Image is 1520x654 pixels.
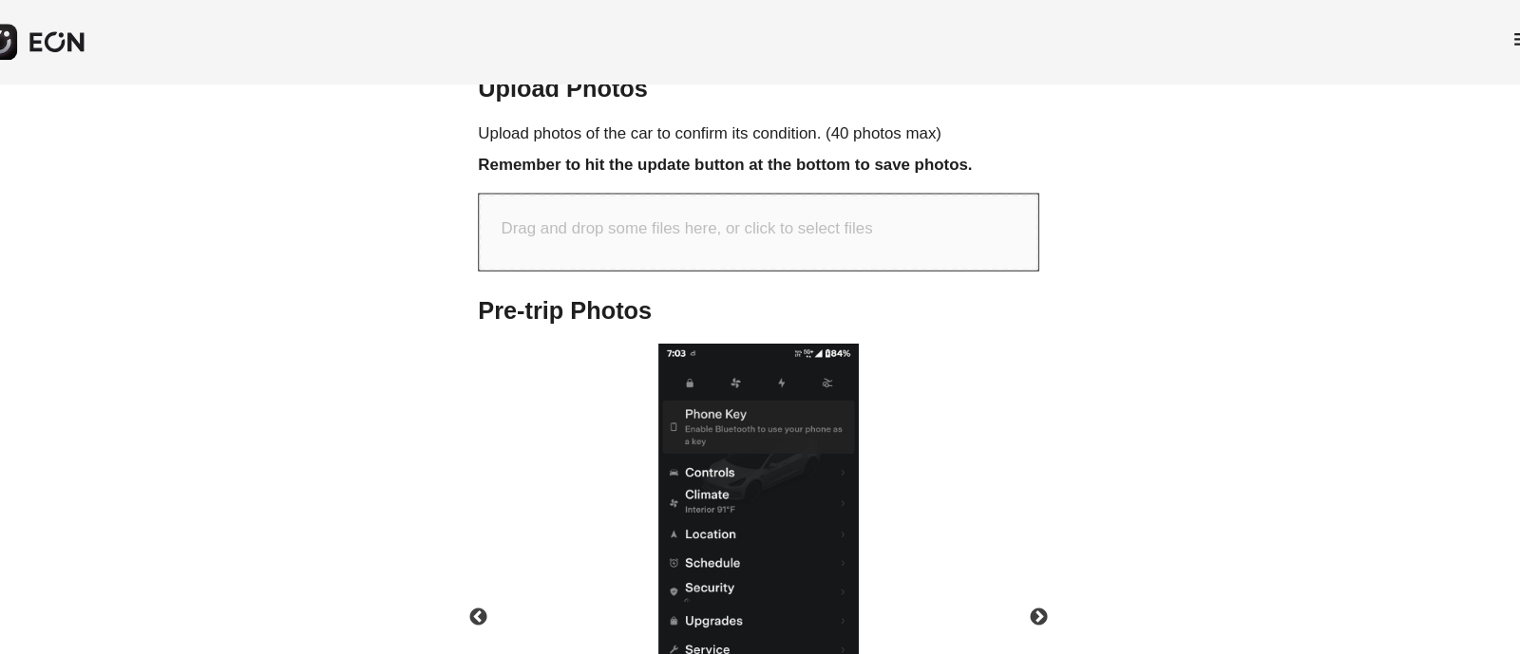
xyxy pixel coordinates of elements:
[993,552,1059,619] button: Next
[516,205,868,228] p: Drag and drop some files here, or click to select files
[494,145,1026,168] h3: Remember to hit the update button at the bottom to save photos.
[494,115,1026,138] p: Upload photos of the car to confirm its condition. (40 photos max)
[494,69,1026,100] h2: Upload Photos
[461,552,527,619] button: Previous
[494,280,1026,310] h2: Pre-trip Photos
[1474,26,1497,48] span: menu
